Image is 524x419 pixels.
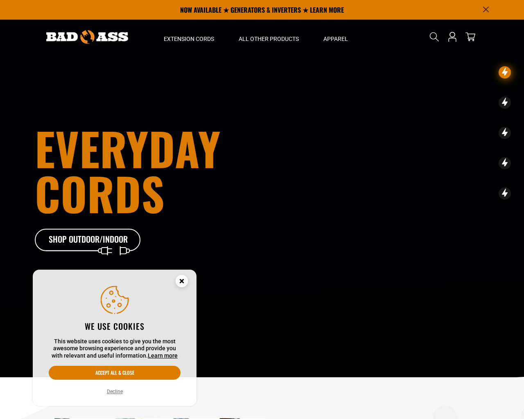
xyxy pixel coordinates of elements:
[35,229,141,252] a: Shop Outdoor/Indoor
[311,20,360,54] summary: Apparel
[164,35,214,43] span: Extension Cords
[35,126,307,216] h1: Everyday cords
[148,352,178,359] a: Learn more
[151,20,226,54] summary: Extension Cords
[226,20,311,54] summary: All Other Products
[49,366,181,380] button: Accept all & close
[49,338,181,360] p: This website uses cookies to give you the most awesome browsing experience and provide you with r...
[428,30,441,43] summary: Search
[33,270,196,406] aside: Cookie Consent
[49,321,181,331] h2: We use cookies
[239,35,299,43] span: All Other Products
[104,387,125,396] button: Decline
[323,35,348,43] span: Apparel
[46,30,128,44] img: Bad Ass Extension Cords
